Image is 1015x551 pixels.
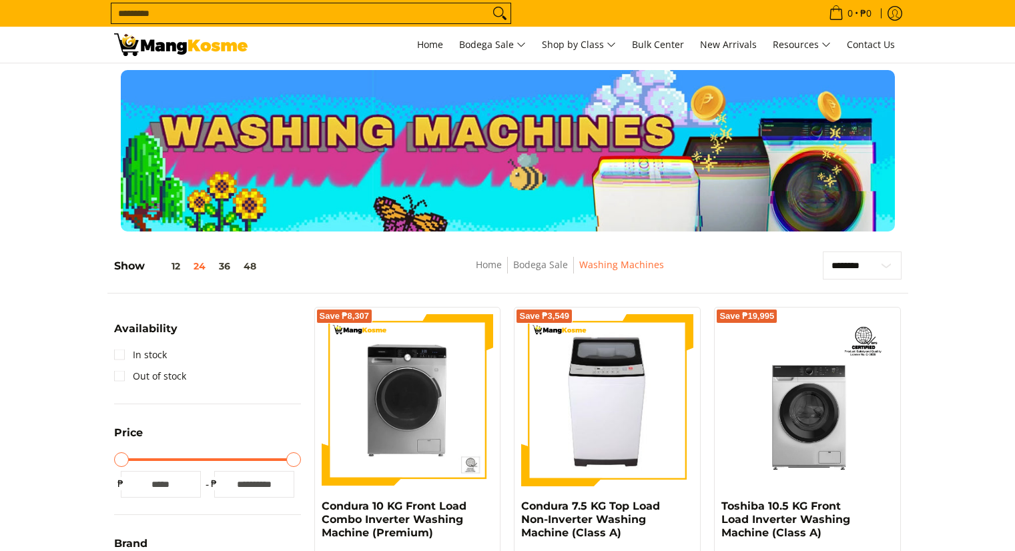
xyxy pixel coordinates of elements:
[114,428,143,438] span: Price
[452,27,533,63] a: Bodega Sale
[847,38,895,51] span: Contact Us
[625,27,691,63] a: Bulk Center
[208,477,221,490] span: ₱
[513,258,568,271] a: Bodega Sale
[527,314,689,486] img: condura-7.5kg-topload-non-inverter-washing-machine-class-c-full-view-mang-kosme
[114,538,147,549] span: Brand
[700,38,757,51] span: New Arrivals
[237,261,263,271] button: 48
[114,324,178,334] span: Availability
[114,324,178,344] summary: Open
[114,477,127,490] span: ₱
[114,344,167,366] a: In stock
[719,312,774,320] span: Save ₱19,995
[417,38,443,51] span: Home
[320,312,370,320] span: Save ₱8,307
[521,500,660,539] a: Condura 7.5 KG Top Load Non-Inverter Washing Machine (Class A)
[261,27,902,63] nav: Main Menu
[535,27,623,63] a: Shop by Class
[845,9,855,18] span: 0
[145,261,187,271] button: 12
[519,312,569,320] span: Save ₱3,549
[840,27,902,63] a: Contact Us
[212,261,237,271] button: 36
[378,257,761,287] nav: Breadcrumbs
[476,258,502,271] a: Home
[773,37,831,53] span: Resources
[489,3,511,23] button: Search
[632,38,684,51] span: Bulk Center
[114,428,143,448] summary: Open
[322,500,466,539] a: Condura 10 KG Front Load Combo Inverter Washing Machine (Premium)
[693,27,763,63] a: New Arrivals
[114,366,186,387] a: Out of stock
[766,27,837,63] a: Resources
[459,37,526,53] span: Bodega Sale
[721,500,850,539] a: Toshiba 10.5 KG Front Load Inverter Washing Machine (Class A)
[721,314,894,486] img: Toshiba 10.5 KG Front Load Inverter Washing Machine (Class A)
[579,258,664,271] a: Washing Machines
[410,27,450,63] a: Home
[187,261,212,271] button: 24
[542,37,616,53] span: Shop by Class
[858,9,874,18] span: ₱0
[114,259,263,273] h5: Show
[114,33,248,56] img: Washing Machines l Mang Kosme: Home Appliances Warehouse Sale Partner
[322,314,494,486] img: Condura 10 KG Front Load Combo Inverter Washing Machine (Premium)
[825,6,876,21] span: •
